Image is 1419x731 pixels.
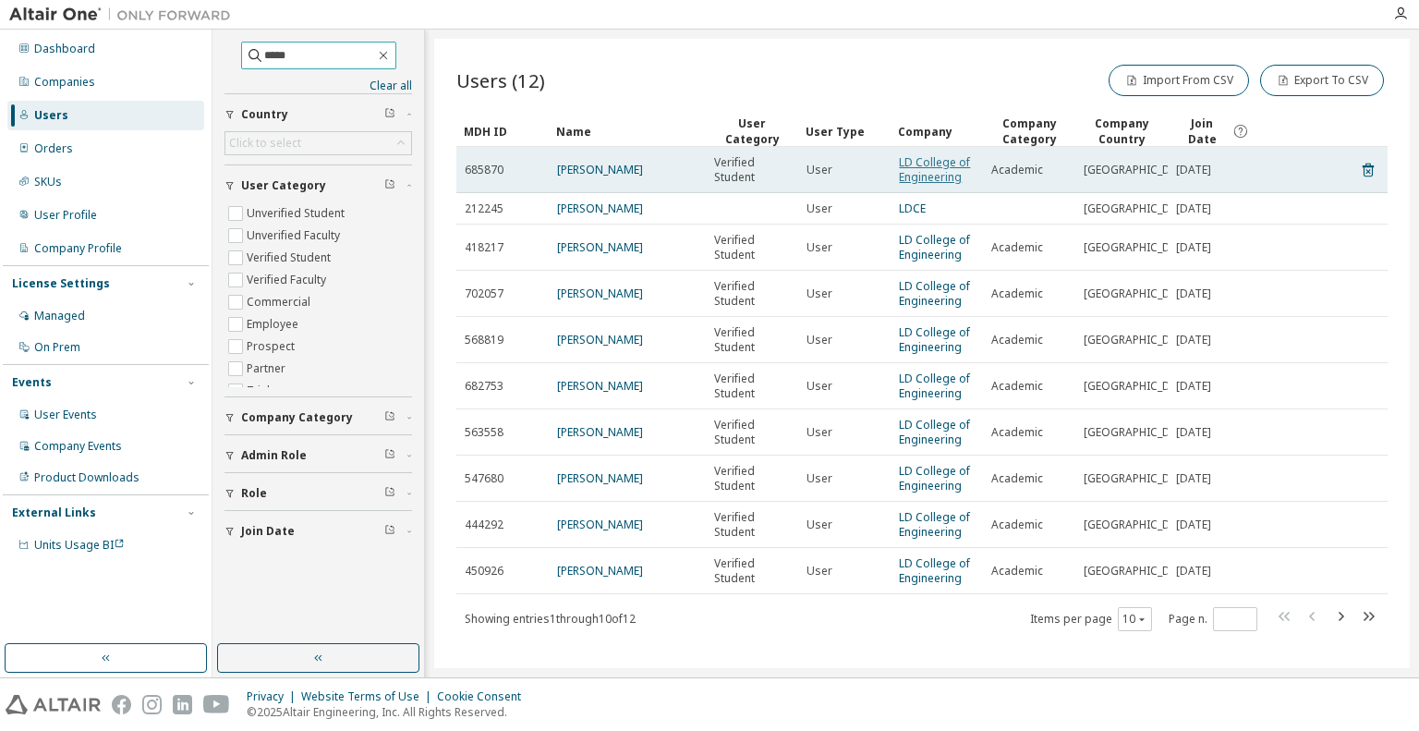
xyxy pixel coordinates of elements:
[241,524,295,539] span: Join Date
[991,286,1043,301] span: Academic
[991,379,1043,394] span: Academic
[224,165,412,206] button: User Category
[225,132,411,154] div: Click to select
[1030,607,1152,631] span: Items per page
[899,371,970,401] a: LD College of Engineering
[247,313,302,335] label: Employee
[1175,116,1228,147] span: Join Date
[899,509,970,540] a: LD College of Engineering
[556,116,698,146] div: Name
[714,155,790,185] span: Verified Student
[112,695,131,714] img: facebook.svg
[9,6,240,24] img: Altair One
[899,417,970,447] a: LD College of Engineering
[1176,163,1211,177] span: [DATE]
[384,178,395,193] span: Clear filter
[1176,333,1211,347] span: [DATE]
[465,611,636,627] span: Showing entries 1 through 10 of 12
[34,309,85,323] div: Managed
[557,563,643,579] a: [PERSON_NAME]
[224,94,412,135] button: Country
[714,418,790,447] span: Verified Student
[224,79,412,93] a: Clear all
[384,107,395,122] span: Clear filter
[557,239,643,255] a: [PERSON_NAME]
[557,286,643,301] a: [PERSON_NAME]
[714,233,790,262] span: Verified Student
[807,518,832,532] span: User
[1176,425,1211,440] span: [DATE]
[247,202,348,225] label: Unverified Student
[34,141,73,156] div: Orders
[807,240,832,255] span: User
[1176,379,1211,394] span: [DATE]
[464,116,541,146] div: MDH ID
[241,486,267,501] span: Role
[465,379,503,394] span: 682753
[807,564,832,579] span: User
[991,163,1043,177] span: Academic
[34,75,95,90] div: Companies
[714,372,790,401] span: Verified Student
[899,278,970,309] a: LD College of Engineering
[1083,116,1160,147] div: Company Country
[991,564,1043,579] span: Academic
[899,232,970,262] a: LD College of Engineering
[247,269,330,291] label: Verified Faculty
[1084,333,1195,347] span: [GEOGRAPHIC_DATA]
[465,471,503,486] span: 547680
[991,333,1043,347] span: Academic
[12,506,96,520] div: External Links
[899,463,970,493] a: LD College of Engineering
[1084,286,1195,301] span: [GEOGRAPHIC_DATA]
[384,410,395,425] span: Clear filter
[241,448,307,463] span: Admin Role
[34,408,97,422] div: User Events
[1169,607,1257,631] span: Page n.
[899,201,926,216] a: LDCE
[1084,240,1195,255] span: [GEOGRAPHIC_DATA]
[557,201,643,216] a: [PERSON_NAME]
[1084,201,1195,216] span: [GEOGRAPHIC_DATA]
[1176,471,1211,486] span: [DATE]
[34,537,125,553] span: Units Usage BI
[34,439,122,454] div: Company Events
[991,518,1043,532] span: Academic
[247,689,301,704] div: Privacy
[714,279,790,309] span: Verified Student
[12,375,52,390] div: Events
[247,704,532,720] p: © 2025 Altair Engineering, Inc. All Rights Reserved.
[224,397,412,438] button: Company Category
[34,241,122,256] div: Company Profile
[437,689,532,704] div: Cookie Consent
[301,689,437,704] div: Website Terms of Use
[1084,518,1195,532] span: [GEOGRAPHIC_DATA]
[247,358,289,380] label: Partner
[1176,518,1211,532] span: [DATE]
[807,286,832,301] span: User
[1176,240,1211,255] span: [DATE]
[1260,65,1384,96] button: Export To CSV
[384,448,395,463] span: Clear filter
[224,435,412,476] button: Admin Role
[229,136,301,151] div: Click to select
[241,410,353,425] span: Company Category
[807,333,832,347] span: User
[465,333,503,347] span: 568819
[6,695,101,714] img: altair_logo.svg
[557,424,643,440] a: [PERSON_NAME]
[1176,201,1211,216] span: [DATE]
[898,116,976,146] div: Company
[247,380,273,402] label: Trial
[34,42,95,56] div: Dashboard
[991,471,1043,486] span: Academic
[203,695,230,714] img: youtube.svg
[899,324,970,355] a: LD College of Engineering
[34,470,139,485] div: Product Downloads
[247,247,334,269] label: Verified Student
[991,425,1043,440] span: Academic
[714,464,790,493] span: Verified Student
[34,340,80,355] div: On Prem
[807,471,832,486] span: User
[247,291,314,313] label: Commercial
